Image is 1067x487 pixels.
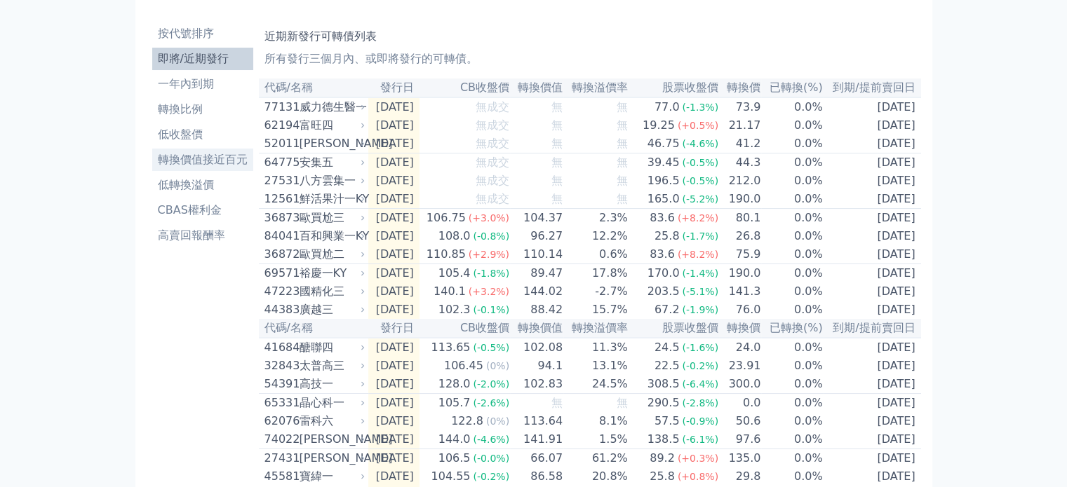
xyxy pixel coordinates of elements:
[761,375,823,394] td: 0.0%
[152,151,253,168] li: 轉換價值接近百元
[368,264,420,283] td: [DATE]
[152,199,253,221] a: CBAS權利金
[264,172,296,189] div: 27531
[264,301,296,318] div: 44383
[428,468,473,485] div: 104.55
[476,192,509,205] span: 無成交
[436,301,474,318] div: 102.3
[682,157,718,168] span: (-0.5%)
[682,268,718,279] span: (-1.4%)
[652,99,683,116] div: 77.0
[368,227,420,245] td: [DATE]
[551,137,563,150] span: 無
[563,264,629,283] td: 17.8%
[436,431,474,448] div: 144.0
[824,319,921,338] th: 到期/提前賣回日
[300,191,363,207] div: 鮮活果汁一KY
[719,245,761,264] td: 75.9
[368,467,420,486] td: [DATE]
[629,78,719,97] th: 股票收盤價
[300,228,363,245] div: 百和興業一KY
[617,118,628,132] span: 無
[152,227,253,244] li: 高賣回報酬率
[368,135,420,153] td: [DATE]
[368,394,420,413] td: [DATE]
[510,375,563,394] td: 102.83
[719,375,761,394] td: 300.0
[563,209,629,228] td: 2.3%
[563,357,629,375] td: 13.1%
[473,378,509,390] span: (-2.0%)
[368,172,420,190] td: [DATE]
[551,118,563,132] span: 無
[719,227,761,245] td: 26.8
[678,120,718,131] span: (+0.5%)
[761,394,823,413] td: 0.0%
[300,265,363,282] div: 裕慶一KY
[563,412,629,430] td: 8.1%
[647,210,678,226] div: 83.6
[761,153,823,172] td: 0.0%
[510,282,563,301] td: 144.02
[682,434,718,445] span: (-6.1%)
[264,135,296,152] div: 52011
[761,338,823,357] td: 0.0%
[824,394,921,413] td: [DATE]
[719,135,761,153] td: 41.2
[473,453,509,464] span: (-0.0%)
[431,283,469,300] div: 140.1
[761,467,823,486] td: 0.0%
[617,396,628,409] span: 無
[719,209,761,228] td: 80.1
[264,265,296,282] div: 69571
[368,78,420,97] th: 發行日
[617,137,628,150] span: 無
[761,430,823,449] td: 0.0%
[645,265,683,282] div: 170.0
[682,360,718,371] span: (-0.2%)
[264,357,296,374] div: 32843
[152,126,253,143] li: 低收盤價
[551,192,563,205] span: 無
[510,227,563,245] td: 96.27
[761,449,823,468] td: 0.0%
[436,376,474,392] div: 128.0
[264,395,296,411] div: 65331
[617,174,628,187] span: 無
[368,209,420,228] td: [DATE]
[682,193,718,205] span: (-5.2%)
[264,228,296,245] div: 84041
[300,172,363,189] div: 八方雲集一
[152,50,253,67] li: 即將/近期發行
[300,376,363,392] div: 高技一
[719,430,761,449] td: 97.6
[682,416,718,427] span: (-0.9%)
[682,342,718,353] span: (-1.6%)
[719,319,761,338] th: 轉換價
[152,48,253,70] a: 即將/近期發行
[824,301,921,319] td: [DATE]
[152,149,253,171] a: 轉換價值接近百元
[652,228,683,245] div: 25.8
[152,101,253,118] li: 轉換比例
[563,245,629,264] td: 0.6%
[824,467,921,486] td: [DATE]
[510,338,563,357] td: 102.08
[719,301,761,319] td: 76.0
[436,395,474,411] div: 105.7
[300,117,363,134] div: 富旺四
[428,339,473,356] div: 113.65
[682,175,718,186] span: (-0.5%)
[645,154,683,171] div: 39.45
[761,282,823,301] td: 0.0%
[264,468,296,485] div: 45581
[682,378,718,390] span: (-6.4%)
[678,471,718,482] span: (+0.8%)
[761,135,823,153] td: 0.0%
[719,282,761,301] td: 141.3
[300,301,363,318] div: 廣越三
[652,339,683,356] div: 24.5
[563,338,629,357] td: 11.3%
[436,228,474,245] div: 108.0
[824,116,921,135] td: [DATE]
